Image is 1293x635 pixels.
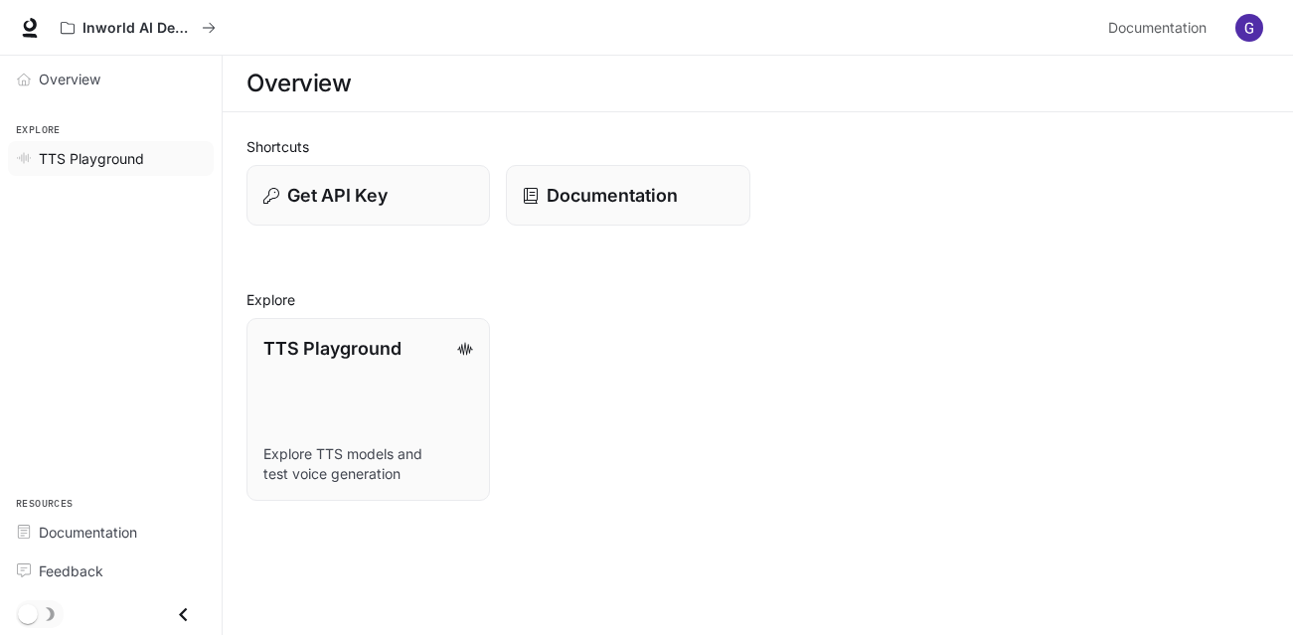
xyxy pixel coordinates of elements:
[263,444,473,484] p: Explore TTS models and test voice generation
[246,318,490,501] a: TTS PlaygroundExplore TTS models and test voice generation
[287,182,388,209] p: Get API Key
[8,141,214,176] a: TTS Playground
[39,522,137,543] span: Documentation
[1229,8,1269,48] button: User avatar
[263,335,402,362] p: TTS Playground
[246,64,351,103] h1: Overview
[8,515,214,550] a: Documentation
[506,165,749,226] a: Documentation
[8,62,214,96] a: Overview
[39,148,144,169] span: TTS Playground
[8,554,214,588] a: Feedback
[246,289,1269,310] h2: Explore
[18,602,38,624] span: Dark mode toggle
[246,136,1269,157] h2: Shortcuts
[161,594,206,635] button: Close drawer
[547,182,678,209] p: Documentation
[39,69,100,89] span: Overview
[39,560,103,581] span: Feedback
[1100,8,1221,48] a: Documentation
[1235,14,1263,42] img: User avatar
[1108,16,1207,41] span: Documentation
[82,20,194,37] p: Inworld AI Demos
[52,8,225,48] button: All workspaces
[246,165,490,226] button: Get API Key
